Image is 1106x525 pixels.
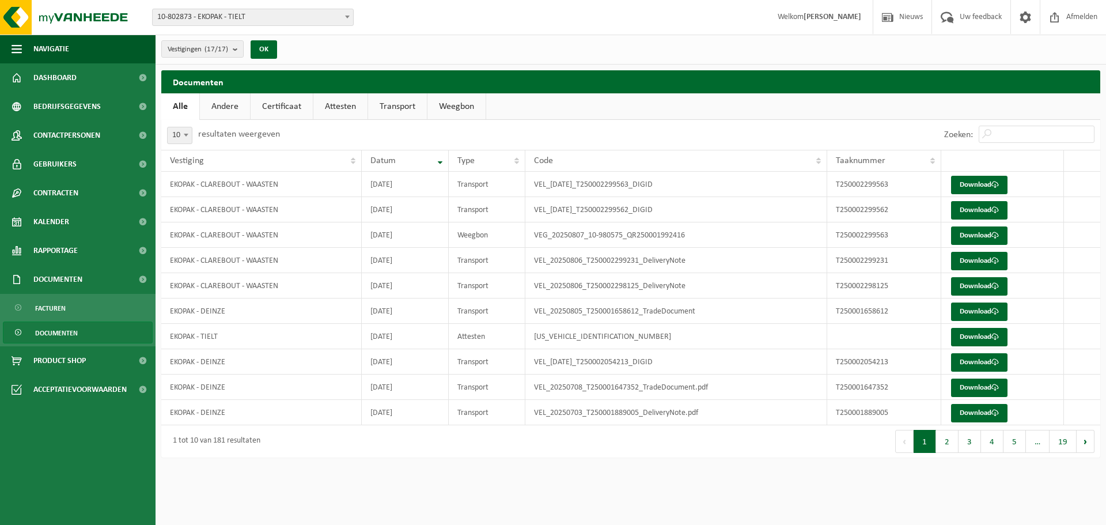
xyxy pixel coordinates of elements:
a: Alle [161,93,199,120]
td: EKOPAK - DEINZE [161,299,362,324]
a: Facturen [3,297,153,319]
td: T250002299562 [827,197,941,222]
td: T250002299563 [827,222,941,248]
td: EKOPAK - DEINZE [161,375,362,400]
span: 10 [167,127,192,144]
td: VEG_20250807_10-980575_QR250001992416 [525,222,827,248]
a: Download [951,379,1007,397]
count: (17/17) [204,46,228,53]
span: Dashboard [33,63,77,92]
td: EKOPAK - CLAREBOUT - WAASTEN [161,273,362,299]
td: Weegbon [449,222,526,248]
span: Product Shop [33,346,86,375]
td: VEL_[DATE]_T250002299562_DIGID [525,197,827,222]
span: Facturen [35,297,66,319]
a: Download [951,353,1007,372]
td: T250001889005 [827,400,941,425]
td: VEL_20250708_T250001647352_TradeDocument.pdf [525,375,827,400]
a: Download [951,201,1007,220]
td: Transport [449,299,526,324]
a: Transport [368,93,427,120]
td: Transport [449,400,526,425]
button: 19 [1050,430,1077,453]
span: Type [457,156,475,165]
td: VEL_[DATE]_T250002054213_DIGID [525,349,827,375]
a: Download [951,277,1007,296]
a: Download [951,176,1007,194]
span: … [1026,430,1050,453]
td: T250002299563 [827,172,941,197]
td: Attesten [449,324,526,349]
td: VEL_[DATE]_T250002299563_DIGID [525,172,827,197]
td: VEL_20250806_T250002298125_DeliveryNote [525,273,827,299]
td: [DATE] [362,349,449,375]
span: Vestiging [170,156,204,165]
span: Datum [370,156,396,165]
td: T250002299231 [827,248,941,273]
a: Download [951,226,1007,245]
td: [DATE] [362,197,449,222]
td: EKOPAK - DEINZE [161,349,362,375]
button: 2 [936,430,959,453]
button: Next [1077,430,1094,453]
span: Taaknummer [836,156,885,165]
a: Documenten [3,322,153,343]
div: 1 tot 10 van 181 resultaten [167,431,260,452]
label: Zoeken: [944,130,973,139]
td: [DATE] [362,172,449,197]
a: Certificaat [251,93,313,120]
td: EKOPAK - CLAREBOUT - WAASTEN [161,172,362,197]
span: Gebruikers [33,150,77,179]
td: VEL_20250703_T250001889005_DeliveryNote.pdf [525,400,827,425]
a: Andere [200,93,250,120]
a: Download [951,404,1007,422]
td: VEL_20250806_T250002299231_DeliveryNote [525,248,827,273]
td: Transport [449,172,526,197]
td: Transport [449,273,526,299]
button: 4 [981,430,1003,453]
button: 5 [1003,430,1026,453]
button: Vestigingen(17/17) [161,40,244,58]
td: [DATE] [362,375,449,400]
span: Documenten [35,322,78,344]
td: T250002054213 [827,349,941,375]
td: EKOPAK - DEINZE [161,400,362,425]
span: Vestigingen [168,41,228,58]
span: 10 [168,127,192,143]
td: [DATE] [362,299,449,324]
button: 1 [914,430,936,453]
button: Previous [895,430,914,453]
td: [DATE] [362,222,449,248]
label: resultaten weergeven [198,130,280,139]
td: [DATE] [362,400,449,425]
td: Transport [449,349,526,375]
a: Download [951,303,1007,321]
td: T250001658612 [827,299,941,324]
a: Download [951,252,1007,270]
td: EKOPAK - CLAREBOUT - WAASTEN [161,248,362,273]
span: Kalender [33,207,69,236]
td: T250002298125 [827,273,941,299]
button: 3 [959,430,981,453]
span: 10-802873 - EKOPAK - TIELT [152,9,354,26]
td: [US_VEHICLE_IDENTIFICATION_NUMBER] [525,324,827,349]
td: T250001647352 [827,375,941,400]
span: Bedrijfsgegevens [33,92,101,121]
a: Weegbon [427,93,486,120]
span: Code [534,156,553,165]
span: Navigatie [33,35,69,63]
a: Attesten [313,93,368,120]
td: EKOPAK - TIELT [161,324,362,349]
span: 10-802873 - EKOPAK - TIELT [153,9,353,25]
td: Transport [449,375,526,400]
span: Acceptatievoorwaarden [33,375,127,404]
td: [DATE] [362,248,449,273]
span: Rapportage [33,236,78,265]
td: EKOPAK - CLAREBOUT - WAASTEN [161,197,362,222]
td: [DATE] [362,273,449,299]
strong: [PERSON_NAME] [804,13,861,21]
span: Contracten [33,179,78,207]
td: VEL_20250805_T250001658612_TradeDocument [525,299,827,324]
span: Documenten [33,265,82,294]
td: [DATE] [362,324,449,349]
